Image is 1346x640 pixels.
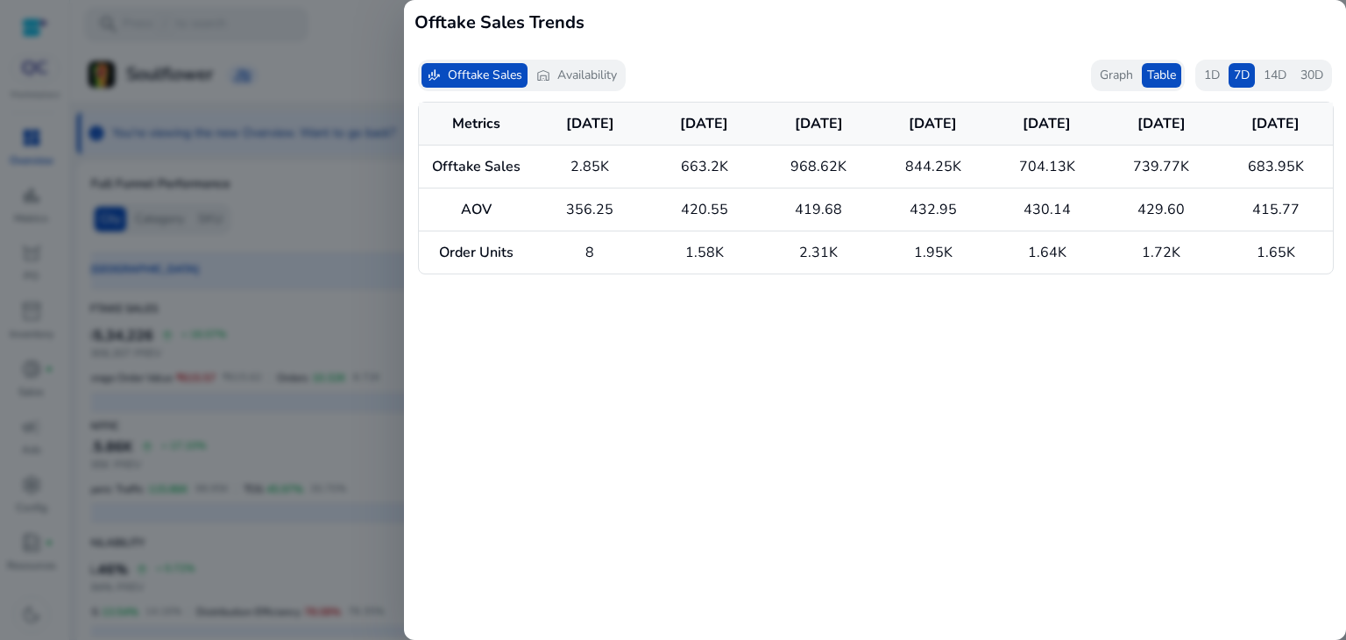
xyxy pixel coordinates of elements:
span: Table [1147,67,1176,84]
span: 14D [1264,67,1286,84]
td: 1.64K [990,231,1104,274]
span: 7D [1234,67,1250,84]
span: 1D [1204,67,1220,84]
td: 2.85K [533,146,647,188]
th: [DATE] [1219,103,1333,146]
td: Order Units [419,231,533,274]
td: 415.77 [1219,188,1333,231]
span: finance_mode [427,68,441,82]
th: [DATE] [533,103,647,146]
td: 1.72K [1104,231,1218,274]
th: [DATE] [1104,103,1218,146]
span: 30D [1300,67,1323,84]
span: Offtake Sales [448,67,522,84]
th: [DATE] [648,103,762,146]
td: 420.55 [648,188,762,231]
td: 419.68 [762,188,875,231]
td: AOV [419,188,533,231]
td: 663.2K [648,146,762,188]
td: 1.95K [875,231,989,274]
span: Graph [1100,67,1133,84]
td: 968.62K [762,146,875,188]
th: [DATE] [875,103,989,146]
td: 1.65K [1219,231,1333,274]
th: [DATE] [762,103,875,146]
span: warehouse [536,68,550,82]
td: 432.95 [875,188,989,231]
td: 2.31K [762,231,875,274]
td: 429.60 [1104,188,1218,231]
td: 356.25 [533,188,647,231]
td: 430.14 [990,188,1104,231]
td: 683.95K [1219,146,1333,188]
td: Offtake Sales [419,146,533,188]
h1: Offtake Sales Trends [414,11,1335,35]
td: 739.77K [1104,146,1218,188]
th: Metrics [419,103,533,146]
td: 844.25K [875,146,989,188]
td: 704.13K [990,146,1104,188]
span: Availability [557,67,617,84]
td: 8 [533,231,647,274]
td: 1.58K [648,231,762,274]
th: [DATE] [990,103,1104,146]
